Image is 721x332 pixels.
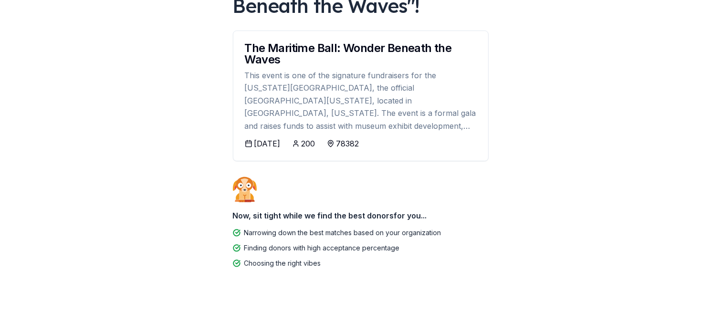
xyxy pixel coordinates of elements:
[245,42,477,65] div: The Maritime Ball: Wonder Beneath the Waves
[336,138,359,149] div: 78382
[245,69,477,132] div: This event is one of the signature fundraisers for the [US_STATE][GEOGRAPHIC_DATA], the official ...
[244,258,321,269] div: Choosing the right vibes
[244,227,441,239] div: Narrowing down the best matches based on your organization
[233,206,489,225] div: Now, sit tight while we find the best donors for you...
[244,242,400,254] div: Finding donors with high acceptance percentage
[254,138,281,149] div: [DATE]
[302,138,315,149] div: 200
[233,176,257,202] img: Dog waiting patiently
